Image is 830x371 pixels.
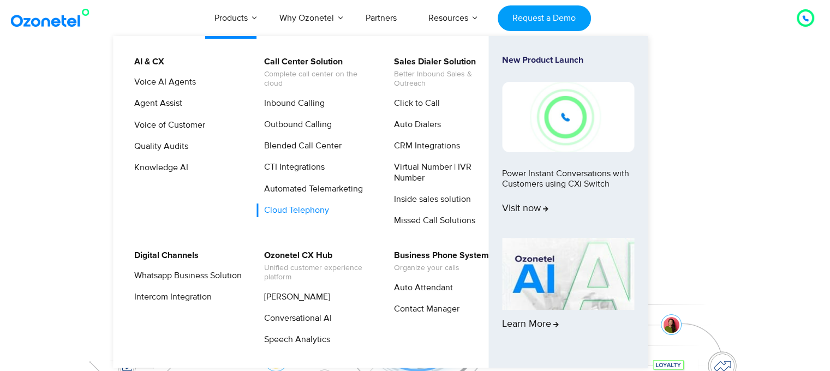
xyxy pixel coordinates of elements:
[127,161,190,175] a: Knowledge AI
[74,98,756,150] div: Customer Experiences
[502,238,634,310] img: AI
[387,193,473,206] a: Inside sales solution
[387,281,455,295] a: Auto Attendant
[127,118,207,132] a: Voice of Customer
[127,140,190,153] a: Quality Audits
[502,319,559,331] span: Learn More
[127,249,200,262] a: Digital Channels
[502,55,634,234] a: New Product LaunchPower Instant Conversations with Customers using CXi SwitchVisit now
[264,70,372,88] span: Complete call center on the cloud
[257,97,326,110] a: Inbound Calling
[257,290,332,304] a: [PERSON_NAME]
[257,160,326,174] a: CTI Integrations
[387,118,443,131] a: Auto Dialers
[257,182,365,196] a: Automated Telemarketing
[387,302,461,316] a: Contact Manager
[74,151,756,163] div: Turn every conversation into a growth engine for your enterprise.
[502,238,634,349] a: Learn More
[387,97,441,110] a: Click to Call
[502,203,548,215] span: Visit now
[257,55,373,90] a: Call Center SolutionComplete call center on the cloud
[127,75,198,89] a: Voice AI Agents
[74,69,756,104] div: Orchestrate Intelligent
[394,70,501,88] span: Better Inbound Sales & Outreach
[387,249,491,274] a: Business Phone SystemOrganize your calls
[127,269,243,283] a: Whatsapp Business Solution
[264,264,372,282] span: Unified customer experience platform
[257,118,333,131] a: Outbound Calling
[257,333,332,346] a: Speech Analytics
[127,97,184,110] a: Agent Assist
[502,82,634,152] img: New-Project-17.png
[387,214,477,228] a: Missed Call Solutions
[127,290,213,304] a: Intercom Integration
[394,264,489,273] span: Organize your calls
[257,312,333,325] a: Conversational AI
[387,139,462,153] a: CRM Integrations
[498,5,591,31] a: Request a Demo
[257,249,373,284] a: Ozonetel CX HubUnified customer experience platform
[127,55,166,69] a: AI & CX
[257,139,343,153] a: Blended Call Center
[257,204,331,217] a: Cloud Telephony
[387,160,503,184] a: Virtual Number | IVR Number
[387,55,503,90] a: Sales Dialer SolutionBetter Inbound Sales & Outreach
